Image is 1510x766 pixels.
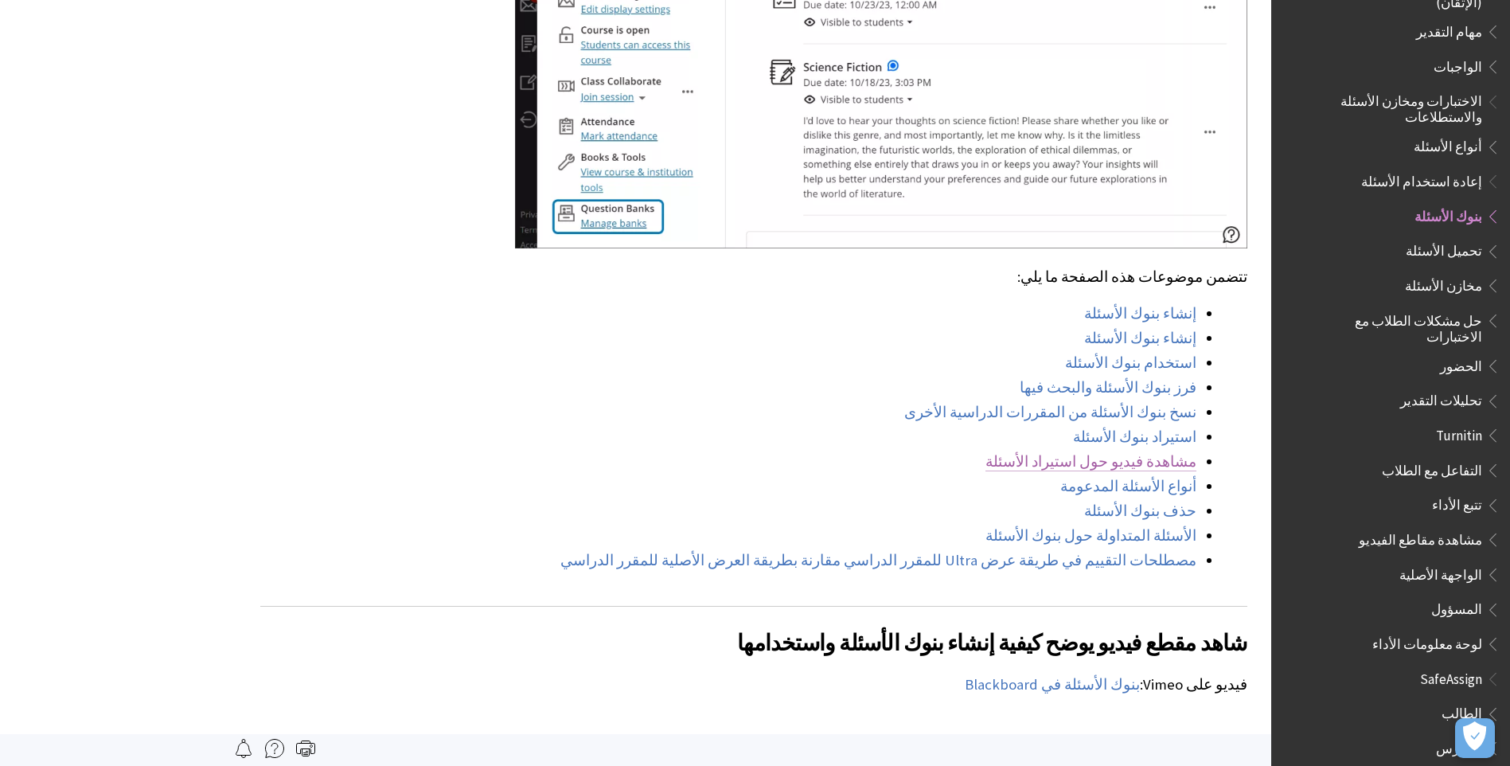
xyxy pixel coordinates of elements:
span: المسؤول [1431,596,1482,618]
img: Print [296,739,315,758]
button: فتح التفضيلات [1455,718,1495,758]
span: Turnitin [1436,422,1482,444]
span: مهام التقدير [1416,18,1482,40]
span: التفاعل مع الطلاب [1382,457,1482,479]
span: أنواع الأسئلة [1414,134,1482,155]
span: إعادة استخدام الأسئلة [1361,168,1482,190]
span: مشاهدة مقاطع الفيديو [1359,526,1482,548]
a: استخدام بنوك الأسئلة [1065,354,1196,373]
span: تحميل الأسئلة [1406,238,1482,260]
img: More help [265,739,284,758]
a: إنشاء بنوك الأسئلة [1084,304,1196,323]
span: الاختبارات ومخازن الأسئلة والاستطلاعات [1314,88,1482,126]
a: مشاهدة فيديو حول استيراد الأسئلة [985,452,1196,471]
span: مخازن الأسئلة [1405,272,1482,294]
a: بنوك الأسئلة في Blackboard [965,675,1140,694]
p: تتضمن موضوعات هذه الصفحة ما يلي: [260,267,1247,287]
a: الأسئلة المتداولة حول بنوك الأسئلة [985,526,1196,545]
h2: شاهد مقطع فيديو يوضح كيفية إنشاء بنوك الأسئلة واستخدامها [260,606,1247,659]
a: نسخ بنوك الأسئلة من المقررات الدراسية الأخرى [904,403,1196,422]
span: الواجهة الأصلية [1399,561,1482,583]
span: الطالب [1442,701,1482,722]
span: لوحة معلومات الأداء [1372,631,1482,652]
a: أنواع الأسئلة المدعومة [1060,477,1196,496]
span: فيديو على Vimeo: [1140,675,1247,694]
img: Follow this page [234,739,253,758]
a: إنشاء بنوك الأسئلة [1084,329,1196,348]
a: فرز بنوك الأسئلة والبحث فيها [1020,378,1196,397]
span: الحضور [1440,353,1482,374]
span: المدرس [1436,735,1482,756]
a: مصطلحات التقييم في طريقة عرض Ultra للمقرر الدراسي مقارنة بطريقة العرض الأصلية للمقرر الدراسي [560,551,1196,570]
span: بنوك الأسئلة [1414,203,1482,225]
span: تحليلات التقدير [1400,388,1482,409]
span: بنوك الأسئلة في Blackboard [965,675,1140,694]
span: الواجبات [1434,53,1482,75]
a: حذف بنوك الأسئلة [1084,502,1196,521]
span: SafeAssign [1420,666,1482,687]
span: تتبع الأداء [1432,492,1482,514]
span: حل مشكلات الطلاب مع الاختبارات [1322,307,1482,345]
a: استيراد بنوك الأسئلة [1073,428,1196,447]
